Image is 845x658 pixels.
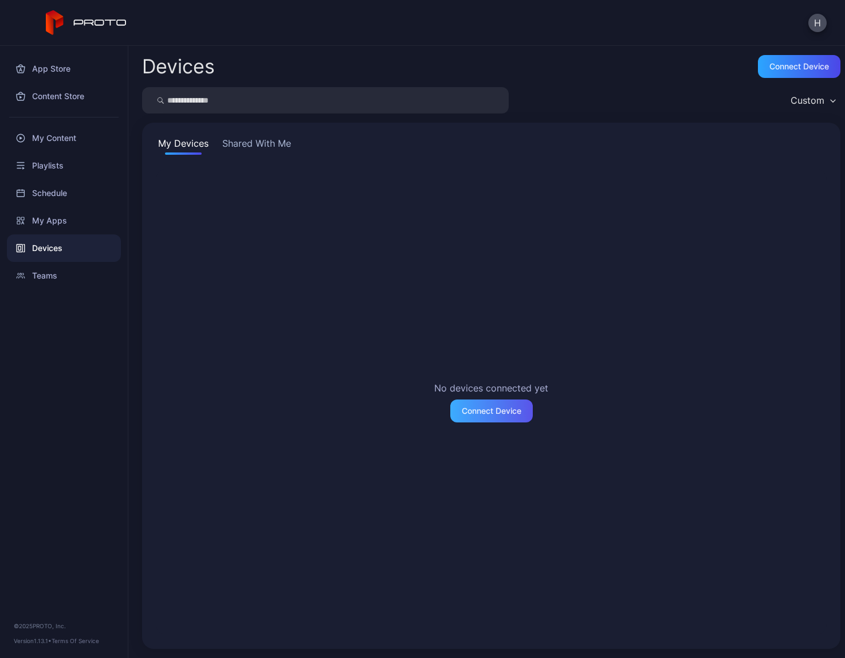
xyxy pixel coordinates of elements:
button: My Devices [156,136,211,155]
a: My Apps [7,207,121,234]
a: Schedule [7,179,121,207]
button: Shared With Me [220,136,293,155]
a: Teams [7,262,121,289]
h2: No devices connected yet [434,381,548,395]
a: Devices [7,234,121,262]
div: Connect device [769,62,829,71]
span: Version 1.13.1 • [14,637,52,644]
button: Connect Device [450,399,533,422]
button: Connect device [758,55,840,78]
h2: Devices [142,56,215,77]
a: App Store [7,55,121,83]
a: Content Store [7,83,121,110]
div: © 2025 PROTO, Inc. [14,621,114,630]
a: Terms Of Service [52,637,99,644]
button: H [808,14,827,32]
a: Playlists [7,152,121,179]
div: Connect Device [462,406,521,416]
button: Custom [785,87,840,113]
a: My Content [7,124,121,152]
div: Custom [791,95,824,106]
